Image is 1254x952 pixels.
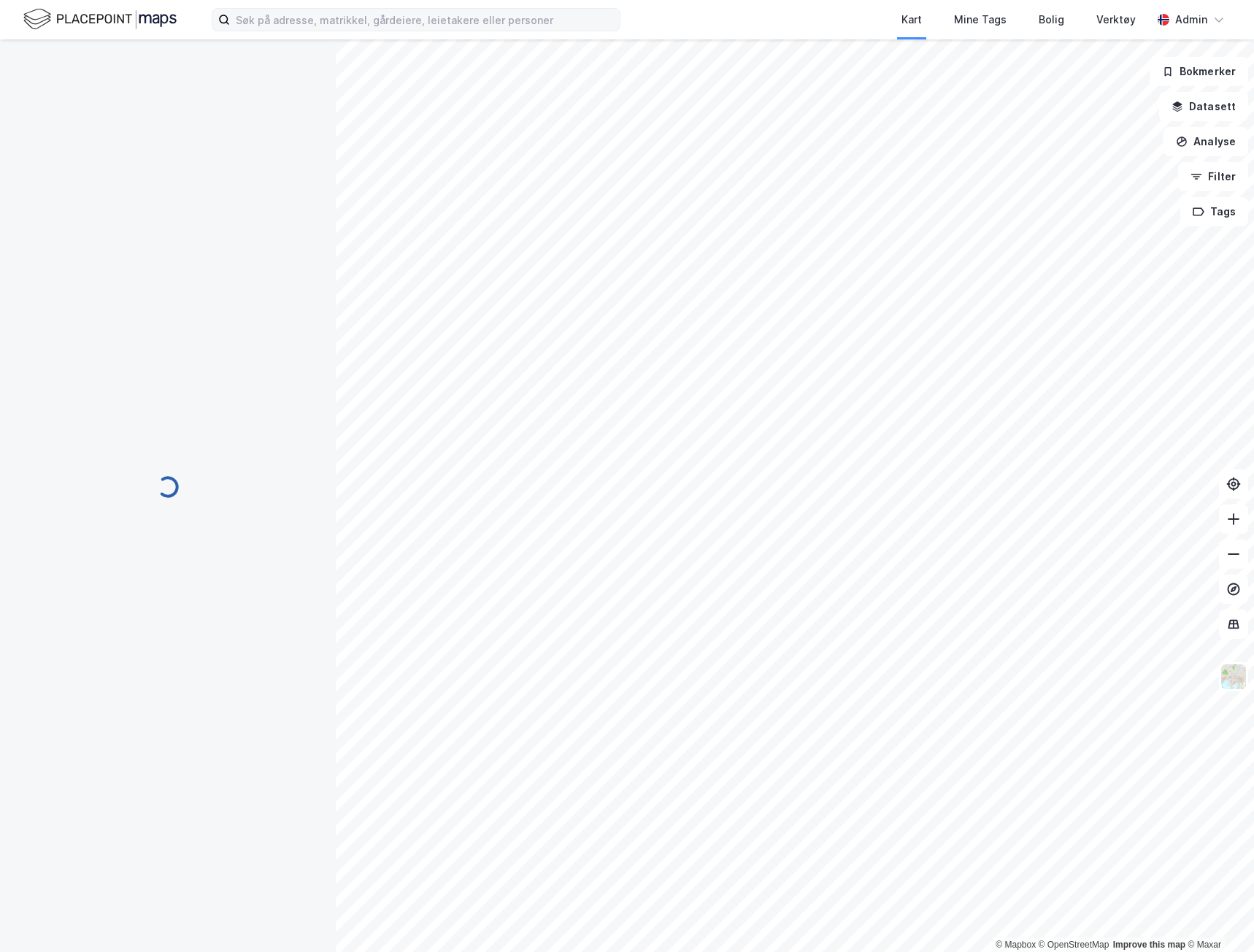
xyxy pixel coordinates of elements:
div: Kart [901,11,922,28]
div: Verktøy [1096,11,1136,28]
button: Datasett [1159,92,1248,121]
div: Admin [1175,11,1207,28]
div: Bolig [1039,11,1064,28]
a: Mapbox [996,940,1036,950]
div: Kontrollprogram for chat [1181,882,1254,952]
button: Filter [1178,162,1248,191]
a: Improve this map [1113,940,1185,950]
a: OpenStreetMap [1039,940,1109,950]
img: spinner.a6d8c91a73a9ac5275cf975e30b51cfb.svg [156,475,180,499]
button: Tags [1180,197,1248,226]
img: logo.f888ab2527a4732fd821a326f86c7f29.svg [23,7,177,32]
button: Bokmerker [1150,57,1248,86]
iframe: Chat Widget [1181,882,1254,952]
button: Analyse [1163,127,1248,156]
div: Mine Tags [954,11,1007,28]
input: Søk på adresse, matrikkel, gårdeiere, leietakere eller personer [230,9,620,31]
img: Z [1220,663,1247,691]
